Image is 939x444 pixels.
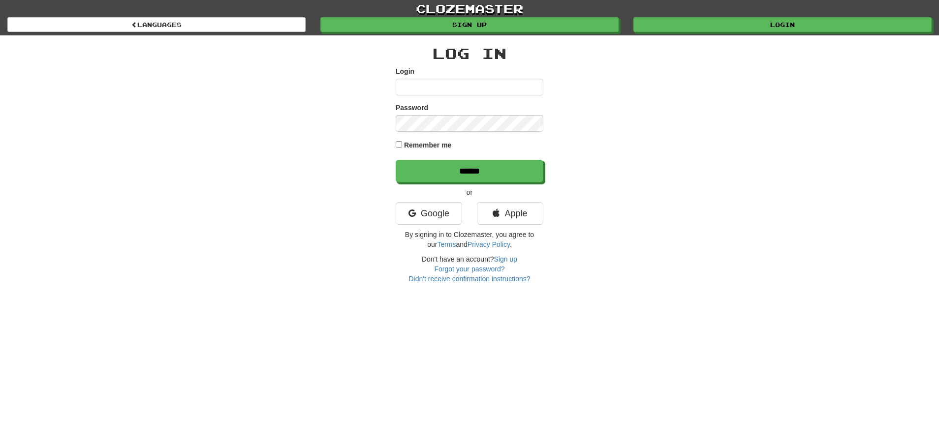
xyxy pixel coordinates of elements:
div: Don't have an account? [396,254,543,284]
a: Google [396,202,462,225]
label: Login [396,66,414,76]
p: or [396,187,543,197]
label: Password [396,103,428,113]
a: Login [633,17,932,32]
h2: Log In [396,45,543,61]
a: Forgot your password? [434,265,504,273]
a: Didn't receive confirmation instructions? [408,275,530,283]
a: Sign up [320,17,619,32]
a: Languages [7,17,306,32]
a: Privacy Policy [468,240,510,248]
a: Apple [477,202,543,225]
p: By signing in to Clozemaster, you agree to our and . [396,230,543,249]
label: Remember me [404,140,452,150]
a: Sign up [494,255,517,263]
a: Terms [437,240,456,248]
